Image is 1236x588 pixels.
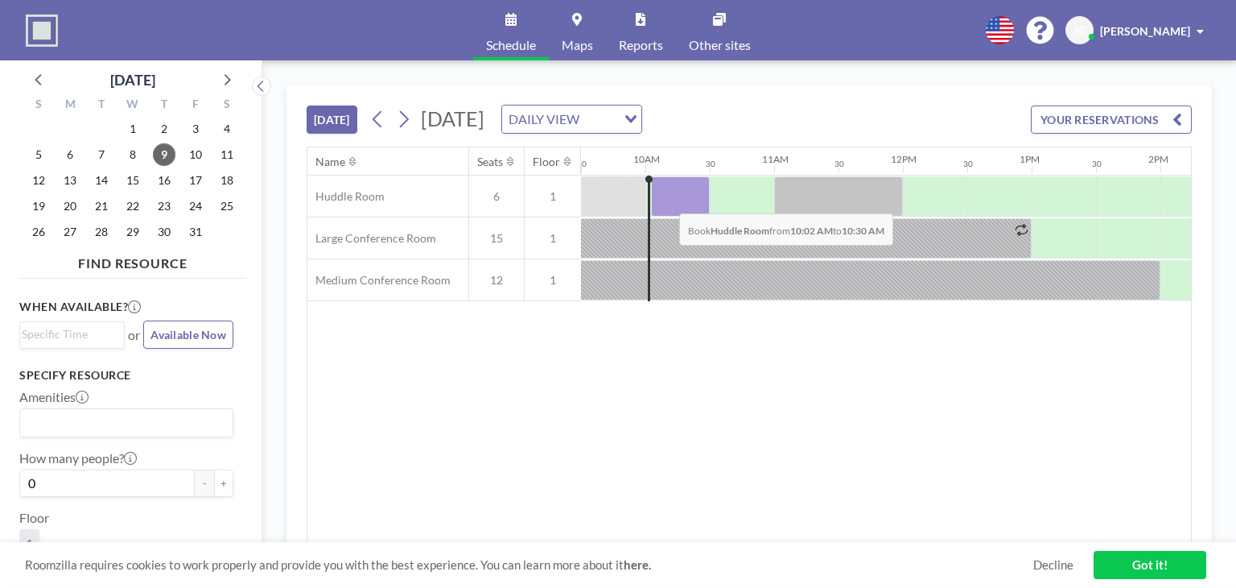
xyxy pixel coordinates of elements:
a: Got it! [1094,551,1206,579]
span: Tuesday, October 21, 2025 [90,195,113,217]
span: Thursday, October 30, 2025 [153,221,175,243]
button: YOUR RESERVATIONS [1031,106,1192,134]
div: 12PM [891,153,917,165]
a: Decline [1033,557,1073,573]
span: Tuesday, October 28, 2025 [90,221,113,243]
span: Sunday, October 12, 2025 [27,169,50,192]
span: Sunday, October 5, 2025 [27,143,50,166]
button: - [195,470,214,497]
span: [DATE] [421,106,484,130]
b: Huddle Room [711,225,769,237]
span: Thursday, October 9, 2025 [153,143,175,166]
input: Search for option [22,412,224,433]
span: Thursday, October 16, 2025 [153,169,175,192]
button: Available Now [143,321,233,349]
div: 30 [963,159,973,169]
span: 1 [525,189,581,204]
div: 1PM [1020,153,1040,165]
button: [DATE] [307,106,357,134]
div: Floor [533,155,560,169]
div: Search for option [502,106,641,133]
span: Monday, October 13, 2025 [59,169,81,192]
span: Medium Conference Room [307,273,451,288]
b: 10:30 AM [842,225,884,237]
span: Saturday, October 11, 2025 [216,143,238,166]
span: Sunday, October 26, 2025 [27,221,50,243]
div: [DATE] [110,68,155,91]
span: Monday, October 6, 2025 [59,143,81,166]
div: M [55,95,86,116]
label: Floor [19,510,49,526]
span: JG [1073,23,1086,38]
span: Other sites [689,39,751,52]
span: Maps [562,39,593,52]
span: 6 [469,189,524,204]
input: Search for option [22,325,115,343]
div: F [179,95,211,116]
h3: Specify resource [19,368,233,383]
div: 2PM [1148,153,1168,165]
span: Friday, October 3, 2025 [184,118,207,140]
div: 30 [834,159,844,169]
label: How many people? [19,450,137,466]
span: Wednesday, October 15, 2025 [122,169,144,192]
button: + [214,470,233,497]
div: 30 [577,159,587,169]
span: 1 [525,273,581,288]
span: [PERSON_NAME] [1100,24,1190,38]
span: Friday, October 24, 2025 [184,195,207,217]
div: T [148,95,179,116]
div: 11AM [762,153,789,165]
span: Saturday, October 25, 2025 [216,195,238,217]
span: 1 [525,231,581,246]
span: Friday, October 10, 2025 [184,143,207,166]
span: Wednesday, October 22, 2025 [122,195,144,217]
div: Search for option [20,409,233,437]
span: Friday, October 31, 2025 [184,221,207,243]
span: Friday, October 17, 2025 [184,169,207,192]
span: Monday, October 20, 2025 [59,195,81,217]
a: here. [624,557,651,572]
span: Tuesday, October 7, 2025 [90,143,113,166]
div: 30 [706,159,715,169]
span: Available Now [150,328,226,342]
span: or [128,327,140,343]
div: Seats [477,155,503,169]
span: Reports [619,39,663,52]
span: Wednesday, October 29, 2025 [122,221,144,243]
h4: FIND RESOURCE [19,249,246,271]
span: Thursday, October 23, 2025 [153,195,175,217]
div: S [211,95,242,116]
span: DAILY VIEW [505,109,583,130]
div: Search for option [20,322,124,346]
span: Tuesday, October 14, 2025 [90,169,113,192]
span: Thursday, October 2, 2025 [153,118,175,140]
span: Large Conference Room [307,231,436,246]
span: Saturday, October 4, 2025 [216,118,238,140]
span: Sunday, October 19, 2025 [27,195,50,217]
span: 15 [469,231,524,246]
div: S [23,95,55,116]
input: Search for option [584,109,615,130]
div: Name [315,155,345,169]
div: 30 [1092,159,1102,169]
b: 10:02 AM [790,225,833,237]
span: Wednesday, October 8, 2025 [122,143,144,166]
div: T [86,95,117,116]
span: 1 [26,536,33,551]
span: Schedule [486,39,536,52]
span: Monday, October 27, 2025 [59,221,81,243]
span: Saturday, October 18, 2025 [216,169,238,192]
span: 12 [469,273,524,288]
div: W [117,95,149,116]
span: Huddle Room [307,189,385,204]
span: Wednesday, October 1, 2025 [122,118,144,140]
div: 10AM [633,153,660,165]
img: organization-logo [26,14,58,47]
span: Book from to [679,213,893,246]
span: Roomzilla requires cookies to work properly and provide you with the best experience. You can lea... [25,557,1033,573]
label: Amenities [19,389,89,405]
